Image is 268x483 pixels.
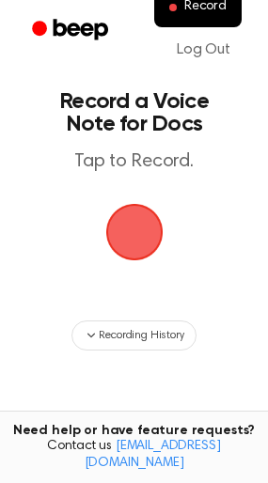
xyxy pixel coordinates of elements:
[34,150,234,174] p: Tap to Record.
[106,204,163,260] img: Beep Logo
[11,439,257,472] span: Contact us
[34,90,234,135] h1: Record a Voice Note for Docs
[85,440,221,470] a: [EMAIL_ADDRESS][DOMAIN_NAME]
[99,327,183,344] span: Recording History
[71,320,196,351] button: Recording History
[158,27,249,72] a: Log Out
[19,12,125,49] a: Beep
